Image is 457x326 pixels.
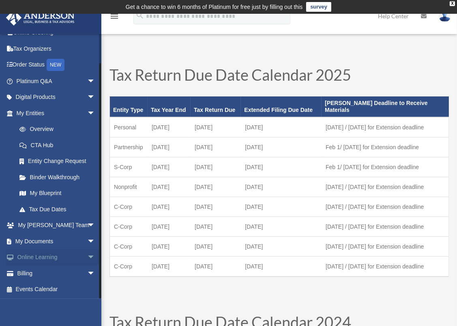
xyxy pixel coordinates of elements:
a: CTA Hub [11,137,107,153]
td: [DATE] [191,117,241,137]
img: User Pic [439,10,451,22]
i: search [135,11,144,20]
i: menu [109,11,119,21]
td: [DATE] / [DATE] for Extension deadline [322,256,448,277]
td: C-Corp [110,256,148,277]
th: Tax Return Due [191,97,241,117]
span: arrow_drop_down [87,105,103,122]
a: Tax Organizers [6,41,107,57]
td: Feb 1/ [DATE] for Extension deadline [322,137,448,157]
a: Events Calendar [6,281,107,298]
a: Binder Walkthrough [11,169,107,185]
img: Anderson Advisors Platinum Portal [4,10,77,26]
a: Digital Productsarrow_drop_down [6,89,107,105]
td: [DATE] / [DATE] for Extension deadline [322,197,448,217]
td: [DATE] [241,236,322,256]
a: Platinum Q&Aarrow_drop_down [6,73,107,89]
td: [DATE] [148,137,191,157]
td: [DATE] [241,256,322,277]
span: arrow_drop_down [87,265,103,282]
td: [DATE] [241,137,322,157]
a: Tax Due Dates [11,201,103,217]
a: My Blueprint [11,185,107,202]
a: Overview [11,121,107,137]
span: arrow_drop_down [87,217,103,234]
td: [DATE] [148,177,191,197]
td: [DATE] [148,197,191,217]
th: Extended Filing Due Date [241,97,322,117]
td: [DATE] / [DATE] for Extension deadline [322,177,448,197]
td: C-Corp [110,236,148,256]
th: Entity Type [110,97,148,117]
td: [DATE] [191,137,241,157]
td: [DATE] / [DATE] for Extension deadline [322,236,448,256]
td: [DATE] [191,177,241,197]
td: [DATE] [148,256,191,277]
th: Tax Year End [148,97,191,117]
td: [DATE] [241,157,322,177]
td: [DATE] [148,157,191,177]
td: [DATE] [148,236,191,256]
a: Online Learningarrow_drop_down [6,249,107,266]
td: [DATE] [191,256,241,277]
a: My [PERSON_NAME] Teamarrow_drop_down [6,217,107,234]
a: Billingarrow_drop_down [6,265,107,281]
td: [DATE] / [DATE] for Extension deadline [322,117,448,137]
div: Get a chance to win 6 months of Platinum for free just by filling out this [126,2,303,12]
th: [PERSON_NAME] Deadline to Receive Materials [322,97,448,117]
td: C-Corp [110,197,148,217]
td: [DATE] [191,157,241,177]
a: survey [306,2,331,12]
span: arrow_drop_down [87,249,103,266]
td: C-Corp [110,217,148,236]
div: NEW [47,59,64,71]
span: arrow_drop_down [87,233,103,250]
a: My Documentsarrow_drop_down [6,233,107,249]
td: [DATE] [241,117,322,137]
td: Nonprofit [110,177,148,197]
td: Feb 1/ [DATE] for Extension deadline [322,157,448,177]
td: [DATE] [148,217,191,236]
span: arrow_drop_down [87,73,103,90]
a: Entity Change Request [11,153,107,169]
td: [DATE] [191,236,241,256]
a: menu [109,14,119,21]
td: [DATE] [148,117,191,137]
span: arrow_drop_down [87,89,103,106]
h1: Tax Return Due Date Calendar 2025 [109,67,449,86]
td: Personal [110,117,148,137]
a: Order StatusNEW [6,57,107,73]
a: My Entitiesarrow_drop_down [6,105,107,121]
td: [DATE] / [DATE] for Extension deadline [322,217,448,236]
div: close [450,1,455,6]
td: [DATE] [241,177,322,197]
td: [DATE] [191,197,241,217]
td: Partnership [110,137,148,157]
td: [DATE] [241,197,322,217]
td: S-Corp [110,157,148,177]
td: [DATE] [241,217,322,236]
td: [DATE] [191,217,241,236]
